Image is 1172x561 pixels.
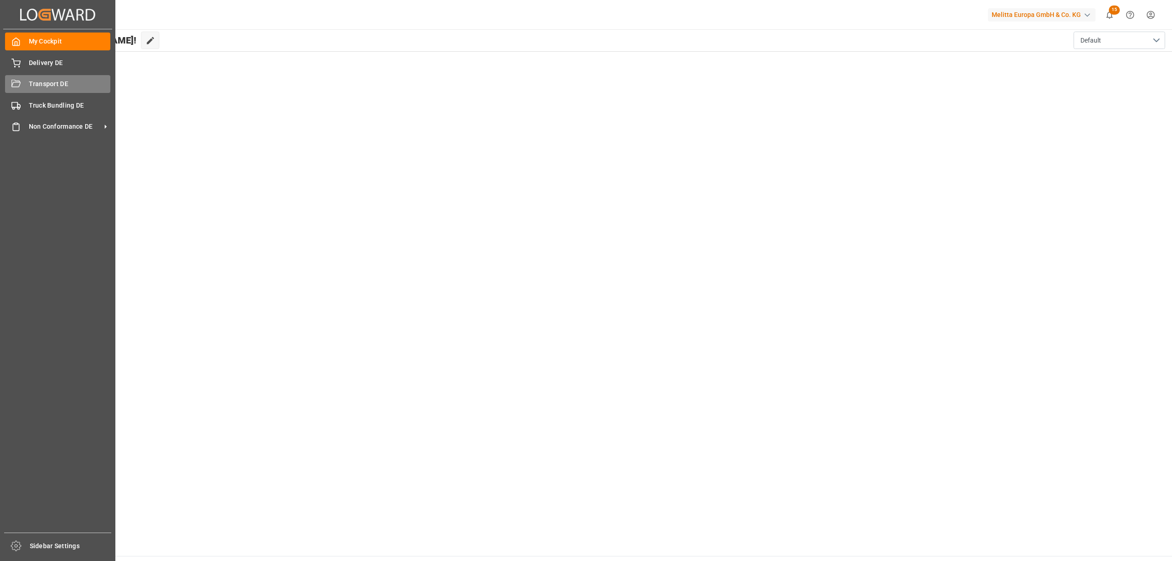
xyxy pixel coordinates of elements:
span: Delivery DE [29,58,111,68]
button: show 15 new notifications [1099,5,1120,25]
a: Truck Bundling DE [5,96,110,114]
a: My Cockpit [5,33,110,50]
button: open menu [1074,32,1165,49]
a: Delivery DE [5,54,110,71]
button: Melitta Europa GmbH & Co. KG [988,6,1099,23]
span: Non Conformance DE [29,122,101,131]
button: Help Center [1120,5,1140,25]
span: 15 [1109,5,1120,15]
span: Sidebar Settings [30,541,112,551]
span: Truck Bundling DE [29,101,111,110]
a: Transport DE [5,75,110,93]
span: Transport DE [29,79,111,89]
span: Default [1080,36,1101,45]
div: Melitta Europa GmbH & Co. KG [988,8,1096,22]
span: My Cockpit [29,37,111,46]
